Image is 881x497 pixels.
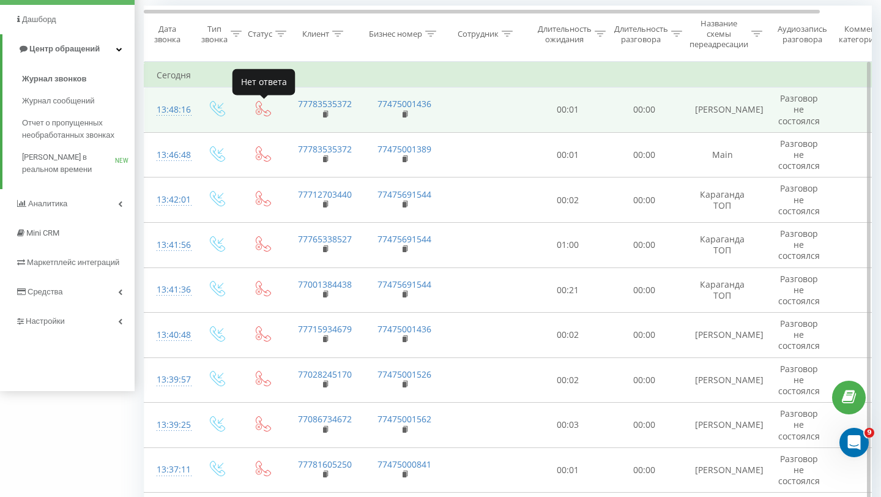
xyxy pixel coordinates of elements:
[29,44,100,53] span: Центр обращений
[26,228,59,237] span: Mini CRM
[157,98,181,122] div: 13:48:16
[157,233,181,257] div: 13:41:56
[377,413,431,425] a: 77475001562
[778,273,820,307] span: Разговор не состоялся
[683,88,762,133] td: [PERSON_NAME]
[606,177,683,223] td: 00:00
[778,453,820,487] span: Разговор не состоялся
[22,151,115,176] span: [PERSON_NAME] в реальном времени
[22,112,135,146] a: Отчет о пропущенных необработанных звонках
[248,29,272,39] div: Статус
[530,132,606,177] td: 00:01
[778,138,820,171] span: Разговор не состоялся
[606,132,683,177] td: 00:00
[683,267,762,313] td: Караганда ТОП
[157,458,181,482] div: 13:37:11
[298,368,352,380] a: 77028245170
[683,357,762,403] td: [PERSON_NAME]
[377,278,431,290] a: 77475691544
[298,458,352,470] a: 77781605250
[157,323,181,347] div: 13:40:48
[298,189,352,200] a: 77712703440
[298,143,352,155] a: 77783535372
[22,146,135,181] a: [PERSON_NAME] в реальном времениNEW
[606,267,683,313] td: 00:00
[778,182,820,216] span: Разговор не состоялся
[683,222,762,267] td: Караганда ТОП
[298,98,352,110] a: 77783535372
[530,313,606,358] td: 00:02
[778,408,820,441] span: Разговор не состоялся
[22,90,135,112] a: Журнал сообщений
[2,34,135,64] a: Центр обращений
[157,413,181,437] div: 13:39:25
[530,357,606,403] td: 00:02
[614,24,668,45] div: Длительность разговора
[22,95,94,107] span: Журнал сообщений
[298,323,352,335] a: 77715934679
[683,177,762,223] td: Караганда ТОП
[606,403,683,448] td: 00:00
[201,24,228,45] div: Тип звонка
[298,278,352,290] a: 77001384438
[606,357,683,403] td: 00:00
[377,143,431,155] a: 77475001389
[683,132,762,177] td: Main
[27,258,119,267] span: Маркетплейс интеграций
[377,98,431,110] a: 77475001436
[26,316,65,326] span: Настройки
[530,267,606,313] td: 00:21
[377,189,431,200] a: 77475691544
[302,29,329,39] div: Клиент
[683,313,762,358] td: [PERSON_NAME]
[530,447,606,493] td: 00:01
[157,278,181,302] div: 13:41:36
[298,233,352,245] a: 77765338527
[144,24,190,45] div: Дата звонка
[157,368,181,392] div: 13:39:57
[377,458,431,470] a: 77475000841
[232,69,296,95] div: Нет ответа
[690,18,748,50] div: Название схемы переадресации
[530,222,606,267] td: 01:00
[22,117,128,141] span: Отчет о пропущенных необработанных звонках
[22,73,86,85] span: Журнал звонков
[377,233,431,245] a: 77475691544
[157,143,181,167] div: 13:46:48
[606,313,683,358] td: 00:00
[773,24,832,45] div: Аудиозапись разговора
[28,199,67,208] span: Аналитика
[778,228,820,261] span: Разговор не состоялся
[606,88,683,133] td: 00:00
[530,177,606,223] td: 00:02
[22,68,135,90] a: Журнал звонков
[157,188,181,212] div: 13:42:01
[778,363,820,397] span: Разговор не состоялся
[778,92,820,126] span: Разговор не состоялся
[538,24,592,45] div: Длительность ожидания
[864,428,874,438] span: 9
[683,447,762,493] td: [PERSON_NAME]
[458,29,499,39] div: Сотрудник
[839,428,869,457] iframe: Intercom live chat
[683,403,762,448] td: [PERSON_NAME]
[377,323,431,335] a: 77475001436
[28,287,63,296] span: Средства
[369,29,422,39] div: Бизнес номер
[778,318,820,351] span: Разговор не состоялся
[298,413,352,425] a: 77086734672
[530,403,606,448] td: 00:03
[530,88,606,133] td: 00:01
[606,447,683,493] td: 00:00
[22,15,56,24] span: Дашборд
[377,368,431,380] a: 77475001526
[606,222,683,267] td: 00:00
